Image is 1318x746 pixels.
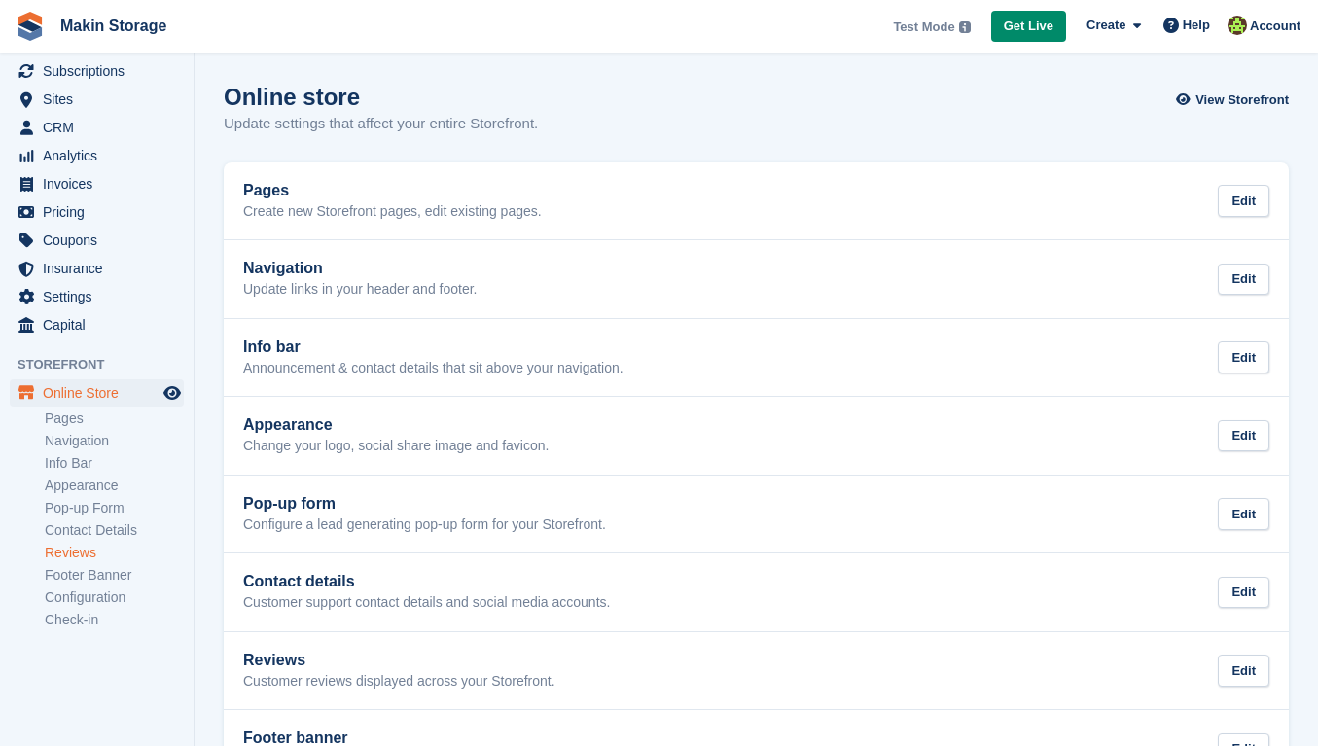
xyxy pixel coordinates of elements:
[243,652,555,669] h2: Reviews
[45,499,184,517] a: Pop-up Form
[43,283,160,310] span: Settings
[893,18,954,37] span: Test Mode
[1195,90,1289,110] span: View Storefront
[45,611,184,629] a: Check-in
[43,170,160,197] span: Invoices
[224,162,1289,240] a: Pages Create new Storefront pages, edit existing pages. Edit
[1086,16,1125,35] span: Create
[10,170,184,197] a: menu
[243,182,542,199] h2: Pages
[1218,185,1269,217] div: Edit
[243,495,606,513] h2: Pop-up form
[43,227,160,254] span: Coupons
[10,114,184,141] a: menu
[10,198,184,226] a: menu
[45,588,184,607] a: Configuration
[243,338,623,356] h2: Info bar
[243,416,549,434] h2: Appearance
[45,521,184,540] a: Contact Details
[45,454,184,473] a: Info Bar
[243,594,610,612] p: Customer support contact details and social media accounts.
[224,397,1289,475] a: Appearance Change your logo, social share image and favicon. Edit
[224,553,1289,631] a: Contact details Customer support contact details and social media accounts. Edit
[224,319,1289,397] a: Info bar Announcement & contact details that sit above your navigation. Edit
[1250,17,1300,36] span: Account
[10,379,184,407] a: menu
[43,379,160,407] span: Online Store
[10,255,184,282] a: menu
[1218,420,1269,452] div: Edit
[43,114,160,141] span: CRM
[43,86,160,113] span: Sites
[1181,84,1289,116] a: View Storefront
[1183,16,1210,35] span: Help
[1218,341,1269,373] div: Edit
[1218,498,1269,530] div: Edit
[16,12,45,41] img: stora-icon-8386f47178a22dfd0bd8f6a31ec36ba5ce8667c1dd55bd0f319d3a0aa187defe.svg
[160,381,184,405] a: Preview store
[18,355,194,374] span: Storefront
[1228,16,1247,35] img: Makin Storage Team
[243,438,549,455] p: Change your logo, social share image and favicon.
[43,255,160,282] span: Insurance
[53,10,174,42] a: Makin Storage
[224,476,1289,553] a: Pop-up form Configure a lead generating pop-up form for your Storefront. Edit
[43,198,160,226] span: Pricing
[224,632,1289,710] a: Reviews Customer reviews displayed across your Storefront. Edit
[243,573,610,590] h2: Contact details
[243,281,478,299] p: Update links in your header and footer.
[45,432,184,450] a: Navigation
[959,21,971,33] img: icon-info-grey-7440780725fd019a000dd9b08b2336e03edf1995a4989e88bcd33f0948082b44.svg
[43,142,160,169] span: Analytics
[243,673,555,691] p: Customer reviews displayed across your Storefront.
[45,566,184,585] a: Footer Banner
[243,360,623,377] p: Announcement & contact details that sit above your navigation.
[10,283,184,310] a: menu
[45,544,184,562] a: Reviews
[10,57,184,85] a: menu
[10,311,184,338] a: menu
[45,477,184,495] a: Appearance
[10,227,184,254] a: menu
[243,260,478,277] h2: Navigation
[224,240,1289,318] a: Navigation Update links in your header and footer. Edit
[45,409,184,428] a: Pages
[43,57,160,85] span: Subscriptions
[243,516,606,534] p: Configure a lead generating pop-up form for your Storefront.
[1218,264,1269,296] div: Edit
[43,311,160,338] span: Capital
[1004,17,1053,36] span: Get Live
[1218,577,1269,609] div: Edit
[243,203,542,221] p: Create new Storefront pages, edit existing pages.
[224,84,538,110] h1: Online store
[1218,655,1269,687] div: Edit
[10,86,184,113] a: menu
[10,142,184,169] a: menu
[224,113,538,135] p: Update settings that affect your entire Storefront.
[991,11,1066,43] a: Get Live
